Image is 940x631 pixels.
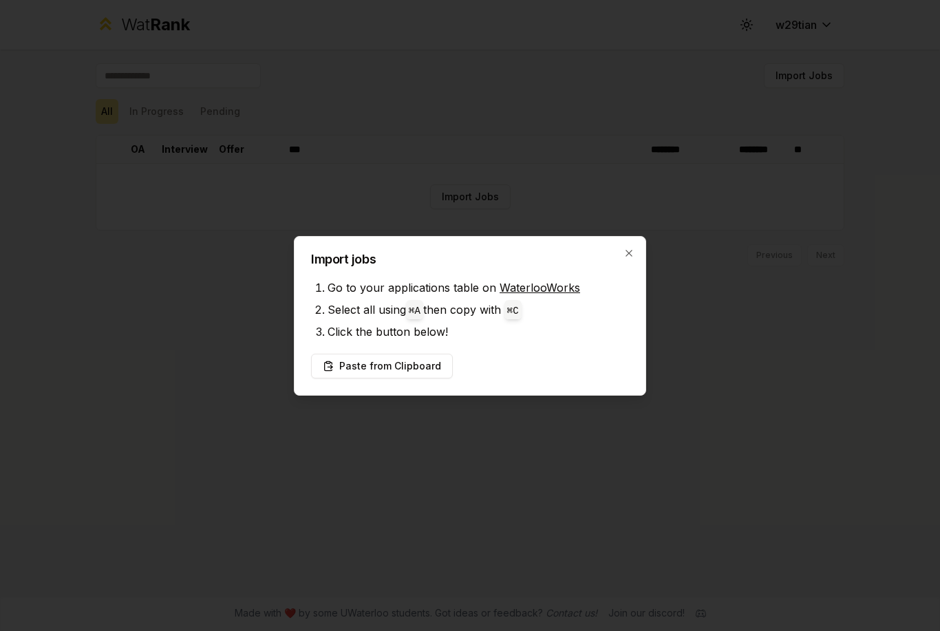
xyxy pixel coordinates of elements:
li: Select all using then copy with [328,299,629,321]
a: WaterlooWorks [500,281,580,295]
li: Click the button below! [328,321,629,343]
button: Paste from Clipboard [311,354,453,378]
code: ⌘ A [409,306,420,317]
code: ⌘ C [507,306,519,317]
h2: Import jobs [311,253,629,266]
li: Go to your applications table on [328,277,629,299]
